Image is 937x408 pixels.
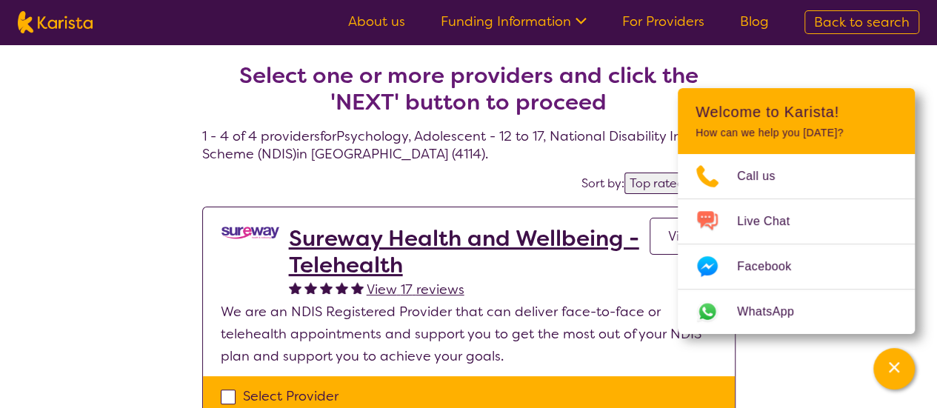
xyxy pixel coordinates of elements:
span: View [668,227,698,245]
span: View 17 reviews [367,281,464,298]
h2: Select one or more providers and click the 'NEXT' button to proceed [220,62,718,116]
span: WhatsApp [737,301,812,323]
span: Facebook [737,255,809,278]
ul: Choose channel [678,154,915,334]
p: We are an NDIS Registered Provider that can deliver face-to-face or telehealth appointments and s... [221,301,717,367]
img: fullstar [289,281,301,294]
a: Back to search [804,10,919,34]
div: Channel Menu [678,88,915,334]
img: fullstar [351,281,364,294]
a: Funding Information [441,13,587,30]
span: Live Chat [737,210,807,233]
a: Blog [740,13,769,30]
a: Sureway Health and Wellbeing - Telehealth [289,225,650,278]
label: Sort by: [581,175,624,191]
img: Karista logo [18,11,93,33]
a: View 17 reviews [367,278,464,301]
span: Back to search [814,13,910,31]
img: fullstar [336,281,348,294]
h4: 1 - 4 of 4 providers for Psychology , Adolescent - 12 to 17 , National Disability Insurance Schem... [202,27,736,163]
p: How can we help you [DATE]? [696,127,897,139]
img: fullstar [320,281,333,294]
img: vgwqq8bzw4bddvbx0uac.png [221,225,280,241]
a: Web link opens in a new tab. [678,290,915,334]
img: fullstar [304,281,317,294]
span: Call us [737,165,793,187]
a: For Providers [622,13,704,30]
a: About us [348,13,405,30]
h2: Welcome to Karista! [696,103,897,121]
button: Channel Menu [873,348,915,389]
a: View [650,218,717,255]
